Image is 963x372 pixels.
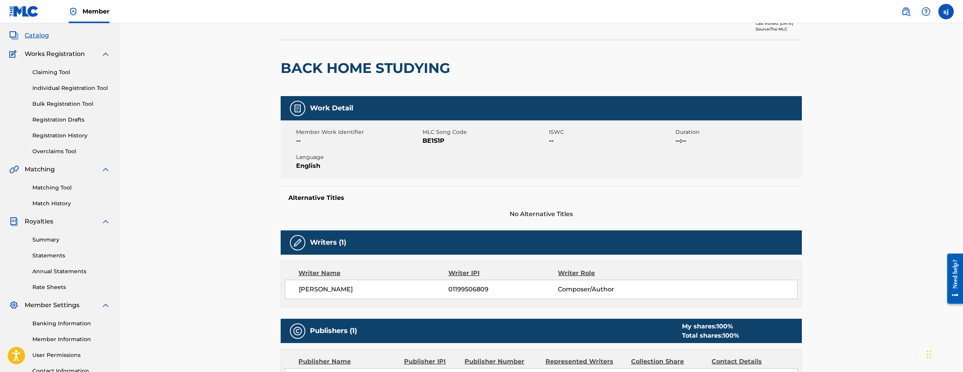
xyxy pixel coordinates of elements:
[423,128,547,136] span: MLC Song Code
[310,326,357,335] h5: Publishers (1)
[549,136,673,145] span: --
[32,132,110,140] a: Registration History
[310,104,353,113] h5: Work Detail
[9,31,49,40] a: CatalogCatalog
[32,147,110,156] a: Overclaims Tool
[448,285,558,294] span: 01199506809
[281,59,454,77] h2: BACK HOME STUDYING
[25,301,79,310] span: Member Settings
[298,269,448,278] div: Writer Name
[299,285,448,294] span: [PERSON_NAME]
[9,49,19,59] img: Works Registration
[631,357,706,366] div: Collection Share
[32,200,110,208] a: Match History
[298,357,398,366] div: Publisher Name
[448,269,558,278] div: Writer IPI
[82,7,109,16] span: Member
[25,49,85,59] span: Works Registration
[901,7,911,16] img: search
[545,357,625,366] div: Represented Writers
[924,335,963,372] iframe: Chat Widget
[296,153,421,161] span: Language
[921,7,931,16] img: help
[9,31,19,40] img: Catalog
[32,283,110,291] a: Rate Sheets
[32,236,110,244] a: Summary
[549,128,673,136] span: ISWC
[9,217,19,226] img: Royalties
[288,194,794,202] h5: Alternative Titles
[32,335,110,343] a: Member Information
[32,116,110,124] a: Registration Drafts
[281,210,802,219] span: No Alternative Titles
[682,322,739,331] div: My shares:
[32,100,110,108] a: Bulk Registration Tool
[941,248,963,310] iframe: Resource Center
[9,165,19,174] img: Matching
[717,323,733,330] span: 100 %
[69,7,78,16] img: Top Rightsholder
[9,6,39,17] img: MLC Logo
[25,217,53,226] span: Royalties
[558,269,658,278] div: Writer Role
[404,357,459,366] div: Publisher IPI
[32,267,110,276] a: Annual Statements
[675,136,800,145] span: --:--
[924,335,963,372] div: Widget de chat
[310,238,346,247] h5: Writers (1)
[101,165,110,174] img: expand
[938,4,954,19] div: User Menu
[32,351,110,359] a: User Permissions
[101,217,110,226] img: expand
[293,326,302,336] img: Publishers
[101,301,110,310] img: expand
[712,357,786,366] div: Contact Details
[25,165,55,174] span: Matching
[32,320,110,328] a: Banking Information
[898,4,914,19] a: Public Search
[927,343,931,366] div: Glisser
[756,20,802,26] div: Last Edited: [DATE]
[296,161,421,171] span: English
[32,252,110,260] a: Statements
[423,136,547,145] span: BE1S1P
[25,31,49,40] span: Catalog
[101,49,110,59] img: expand
[465,357,539,366] div: Publisher Number
[293,104,302,113] img: Work Detail
[32,84,110,92] a: Individual Registration Tool
[756,26,802,32] div: Source: The MLC
[558,285,658,294] span: Composer/Author
[682,331,739,340] div: Total shares:
[32,68,110,76] a: Claiming Tool
[296,128,421,136] span: Member Work Identifier
[293,238,302,247] img: Writers
[723,332,739,339] span: 100 %
[296,136,421,145] span: --
[918,4,934,19] div: Help
[32,184,110,192] a: Matching Tool
[9,301,19,310] img: Member Settings
[675,128,800,136] span: Duration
